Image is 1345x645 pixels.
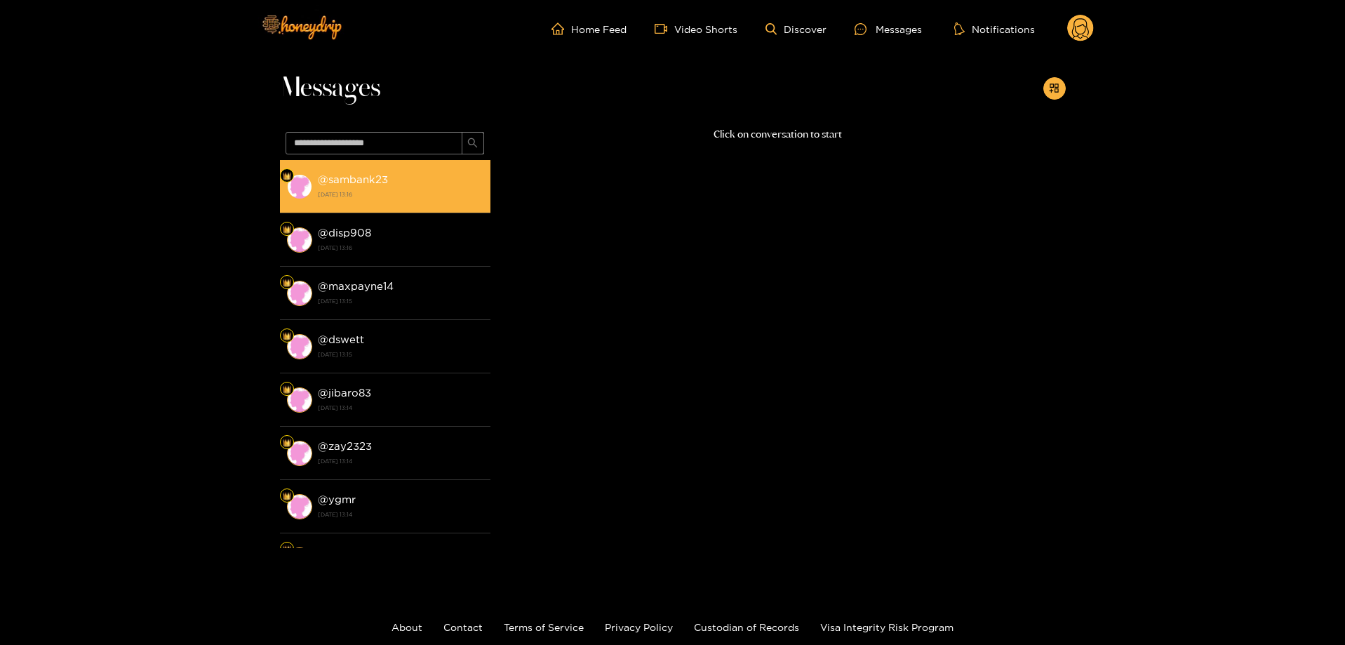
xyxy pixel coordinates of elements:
[551,22,571,35] span: home
[694,622,799,632] a: Custodian of Records
[1043,77,1066,100] button: appstore-add
[287,547,312,573] img: conversation
[283,385,291,394] img: Fan Level
[287,174,312,199] img: conversation
[318,295,483,307] strong: [DATE] 13:15
[287,227,312,253] img: conversation
[283,279,291,287] img: Fan Level
[467,138,478,149] span: search
[318,440,372,452] strong: @ zay2323
[443,622,483,632] a: Contact
[287,334,312,359] img: conversation
[280,72,380,105] span: Messages
[490,126,1066,142] p: Click on conversation to start
[392,622,422,632] a: About
[655,22,674,35] span: video-camera
[504,622,584,632] a: Terms of Service
[318,280,394,292] strong: @ maxpayne14
[318,387,371,399] strong: @ jibaro83
[318,547,396,559] strong: @ sammy12366
[283,545,291,554] img: Fan Level
[765,23,827,35] a: Discover
[950,22,1039,36] button: Notifications
[318,241,483,254] strong: [DATE] 13:16
[283,172,291,180] img: Fan Level
[283,332,291,340] img: Fan Level
[318,493,356,505] strong: @ ygmr
[287,281,312,306] img: conversation
[318,188,483,201] strong: [DATE] 13:16
[605,622,673,632] a: Privacy Policy
[318,348,483,361] strong: [DATE] 13:15
[318,227,371,239] strong: @ disp908
[551,22,627,35] a: Home Feed
[287,387,312,413] img: conversation
[855,21,922,37] div: Messages
[287,494,312,519] img: conversation
[283,492,291,500] img: Fan Level
[1049,83,1059,95] span: appstore-add
[318,173,388,185] strong: @ sambank23
[287,441,312,466] img: conversation
[318,455,483,467] strong: [DATE] 13:14
[283,225,291,234] img: Fan Level
[283,439,291,447] img: Fan Level
[318,333,364,345] strong: @ dswett
[655,22,737,35] a: Video Shorts
[318,401,483,414] strong: [DATE] 13:14
[820,622,953,632] a: Visa Integrity Risk Program
[318,508,483,521] strong: [DATE] 13:14
[462,132,484,154] button: search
